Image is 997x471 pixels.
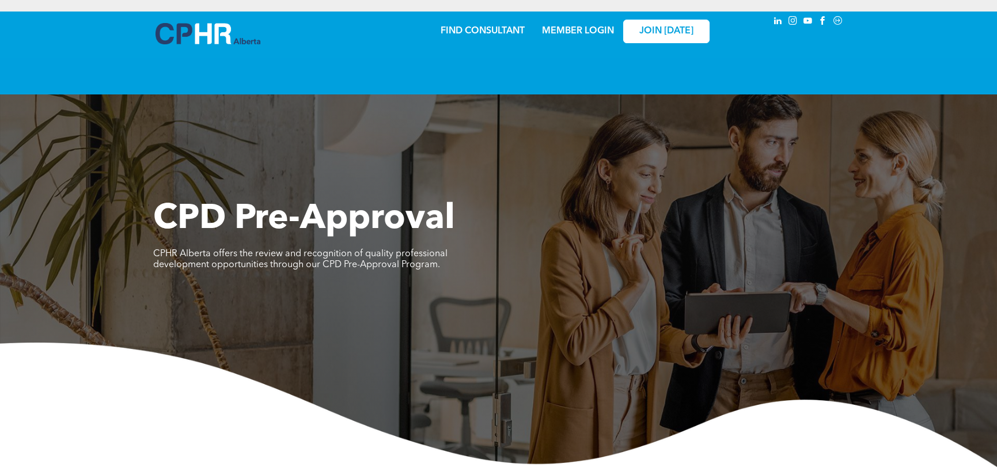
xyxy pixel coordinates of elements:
a: JOIN [DATE] [623,20,710,43]
a: linkedin [772,14,784,30]
span: CPHR Alberta offers the review and recognition of quality professional development opportunities ... [153,249,448,269]
span: CPD Pre-Approval [153,202,455,237]
a: MEMBER LOGIN [542,26,614,36]
span: JOIN [DATE] [639,26,693,37]
a: facebook [817,14,829,30]
a: youtube [802,14,814,30]
a: instagram [787,14,799,30]
img: A blue and white logo for cp alberta [156,23,260,44]
a: Social network [832,14,844,30]
a: FIND CONSULTANT [441,26,525,36]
